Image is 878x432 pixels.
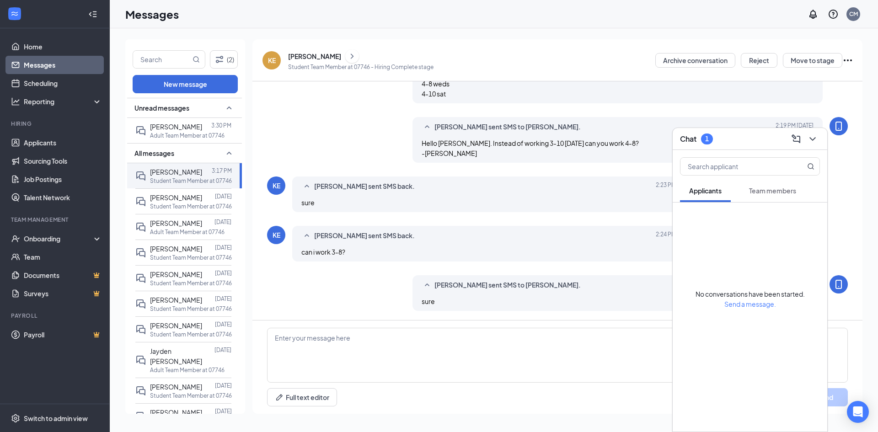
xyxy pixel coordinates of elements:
svg: SmallChevronUp [224,148,235,159]
svg: DoubleChat [135,247,146,258]
div: KE [273,181,280,190]
button: Filter (2) [210,50,238,69]
span: [PERSON_NAME] sent SMS to [PERSON_NAME]. [434,280,581,291]
p: Adult Team Member at 07746 [150,228,225,236]
svg: Notifications [808,9,819,20]
span: [PERSON_NAME] [150,123,202,131]
span: Hello [PERSON_NAME]. Instead of working 3-10 [DATE] can you work 4-8? -[PERSON_NAME] [422,139,639,157]
svg: Settings [11,414,20,423]
div: Hiring [11,120,100,128]
button: ChevronRight [345,49,359,63]
button: Move to stage [783,53,842,68]
div: Team Management [11,216,100,224]
span: Jayden [PERSON_NAME] [150,347,202,365]
p: Student Team Member at 07746 [150,305,232,313]
span: [PERSON_NAME] [150,296,202,304]
span: [PERSON_NAME] [150,383,202,391]
svg: DoubleChat [135,355,146,366]
input: Search applicant [680,158,789,175]
a: Scheduling [24,74,102,92]
svg: DoubleChat [135,222,146,233]
button: Reject [741,53,777,68]
div: [PERSON_NAME] [288,52,341,61]
span: All messages [134,149,174,158]
svg: DoubleChat [135,385,146,396]
p: Student Team Member at 07746 [150,279,232,287]
span: [PERSON_NAME] sent SMS to [PERSON_NAME]. [434,122,581,133]
p: 3:30 PM [211,122,231,129]
p: Adult Team Member at 07746 [150,132,225,139]
span: [PERSON_NAME] [150,168,202,176]
a: Job Postings [24,170,102,188]
span: can i work 3-8? [301,248,345,256]
a: SurveysCrown [24,284,102,303]
svg: MobileSms [833,121,844,132]
span: sure [422,297,435,305]
p: Student Team Member at 07746 [150,331,232,338]
h3: Chat [680,134,696,144]
button: Full text editorPen [267,388,337,406]
div: Payroll [11,312,100,320]
svg: DoubleChat [135,273,146,284]
button: ComposeMessage [789,132,803,146]
p: [DATE] [214,346,231,354]
a: PayrollCrown [24,325,102,344]
svg: DoubleChat [135,299,146,309]
span: 4-9 tues 4-8 weds 4-10 sat [422,69,450,98]
span: Send a message. [724,300,776,308]
svg: Collapse [88,10,97,19]
span: [PERSON_NAME] [150,245,202,253]
p: [DATE] [215,192,232,200]
p: Student Team Member at 07746 - Hiring Complete stage [288,63,434,71]
p: [DATE] [214,218,231,226]
svg: QuestionInfo [828,9,839,20]
svg: SmallChevronUp [422,280,433,291]
div: Onboarding [24,234,94,243]
button: New message [133,75,238,93]
span: [DATE] 2:24 PM [656,230,694,241]
span: No conversations have been started. [696,290,805,298]
input: Search [133,51,191,68]
span: [PERSON_NAME] [150,321,202,330]
span: Unread messages [134,103,189,112]
p: 3:17 PM [212,167,232,175]
a: DocumentsCrown [24,266,102,284]
svg: SmallChevronUp [224,102,235,113]
p: [DATE] [215,407,232,415]
p: [DATE] [215,244,232,251]
svg: DoubleChat [135,196,146,207]
a: Home [24,37,102,56]
p: [DATE] [215,320,232,328]
svg: SmallChevronUp [301,181,312,192]
div: KE [268,56,276,65]
span: Applicants [689,187,722,195]
h1: Messages [125,6,179,22]
span: sure [301,198,315,207]
span: [DATE] 2:23 PM [656,181,694,192]
p: Student Team Member at 07746 [150,392,232,400]
svg: UserCheck [11,234,20,243]
svg: Pen [275,393,284,402]
p: Adult Team Member at 07746 [150,366,225,374]
a: Messages [24,56,102,74]
svg: Filter [214,54,225,65]
svg: MagnifyingGlass [807,163,814,170]
span: [PERSON_NAME] [150,219,202,227]
span: [PERSON_NAME] [150,408,202,416]
button: ChevronDown [805,132,820,146]
p: [DATE] [215,269,232,277]
p: Student Team Member at 07746 [150,177,232,185]
div: CM [849,10,858,18]
svg: WorkstreamLogo [10,9,19,18]
span: [DATE] 2:19 PM [776,122,814,133]
a: Team [24,248,102,266]
svg: ChevronRight [348,51,357,62]
p: Student Team Member at 07746 [150,254,232,261]
svg: SmallChevronUp [422,122,433,133]
span: [PERSON_NAME] sent SMS back. [314,230,415,241]
svg: MagnifyingGlass [193,56,200,63]
button: Archive conversation [655,53,735,68]
svg: DoubleChat [135,411,146,422]
div: 1 [705,135,709,143]
svg: DoubleChat [135,125,146,136]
